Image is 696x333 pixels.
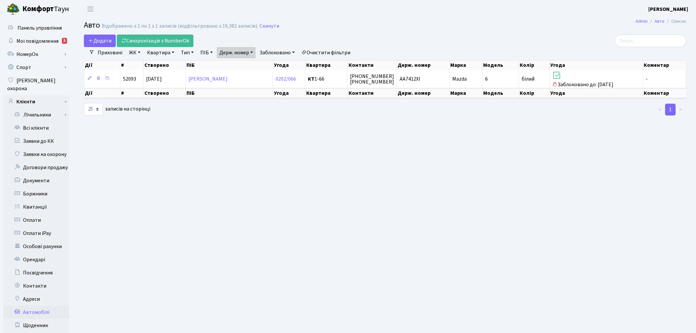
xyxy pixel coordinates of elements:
[217,47,256,58] a: Держ. номер
[348,88,397,98] th: Контакти
[550,88,643,98] th: Угода
[3,121,69,135] a: Всі клієнти
[186,88,274,98] th: ПІБ
[3,279,69,293] a: Контакти
[3,21,69,35] a: Панель управління
[3,174,69,187] a: Документи
[635,18,648,25] a: Admin
[308,76,345,82] span: 1-66
[126,47,143,58] a: ЖК
[3,61,69,74] a: Спорт
[62,38,67,44] div: 5
[552,70,640,88] span: Заблоковано до: [DATE]
[550,61,643,70] th: Угода
[22,4,69,15] span: Таун
[483,88,519,98] th: Модель
[306,88,348,98] th: Квартира
[88,37,112,44] span: Додати
[648,5,688,13] a: [PERSON_NAME]
[350,73,394,86] span: [PHONE_NUMBER] [PHONE_NUMBER]
[665,104,676,115] a: 1
[3,306,69,319] a: Автомобілі
[450,88,483,98] th: Марка
[3,187,69,200] a: Боржники
[17,24,62,32] span: Панель управління
[84,103,150,115] label: записів на сторінці
[198,47,215,58] a: ПІБ
[522,75,534,83] span: білий
[178,47,196,58] a: Тип
[643,88,686,98] th: Коментар
[3,319,69,332] a: Щоденник
[3,293,69,306] a: Адреси
[144,61,186,70] th: Створено
[84,35,116,47] a: Додати
[95,47,125,58] a: Приховані
[84,19,100,31] span: Авто
[3,253,69,266] a: Орендарі
[146,75,162,83] span: [DATE]
[397,88,450,98] th: Держ. номер
[120,61,144,70] th: #
[308,75,314,83] b: КТ
[260,23,279,29] a: Скинути
[3,148,69,161] a: Заявки на охорону
[3,200,69,214] a: Квитанції
[7,3,20,16] img: logo.png
[519,88,550,98] th: Колір
[3,74,69,95] a: [PERSON_NAME] охорона
[452,75,467,83] span: Mazda
[188,75,228,83] a: [PERSON_NAME]
[615,35,686,47] input: Пошук...
[519,61,550,70] th: Колір
[3,95,69,108] a: Клієнти
[450,61,483,70] th: Марка
[3,227,69,240] a: Оплати iPay
[397,61,450,70] th: Держ. номер
[3,48,69,61] a: НомерОк
[276,75,296,83] a: 0202/066
[273,61,306,70] th: Угода
[3,35,69,48] a: Мої повідомлення5
[123,75,136,83] span: 52093
[643,61,686,70] th: Коментар
[3,266,69,279] a: Посвідчення
[186,61,274,70] th: ПІБ
[84,61,120,70] th: Дії
[102,23,258,29] div: Відображено з 1 по 1 з 1 записів (відфільтровано з 19,382 записів).
[120,88,144,98] th: #
[3,161,69,174] a: Договори продажу
[8,108,69,121] a: Лічильники
[348,61,397,70] th: Контакти
[3,240,69,253] a: Особові рахунки
[626,14,696,28] nav: breadcrumb
[299,47,353,58] a: Очистити фільтри
[648,6,688,13] b: [PERSON_NAME]
[84,103,103,115] select: записів на сторінці
[400,75,420,83] span: AA7412XI
[3,214,69,227] a: Оплати
[257,47,297,58] a: Заблоковано
[16,38,59,45] span: Мої повідомлення
[306,61,348,70] th: Квартира
[3,135,69,148] a: Заявки до КК
[84,88,120,98] th: Дії
[273,88,306,98] th: Угода
[22,4,54,14] b: Комфорт
[144,88,186,98] th: Створено
[483,61,519,70] th: Модель
[117,35,193,47] a: Синхронізація з NumberOk
[655,18,664,25] a: Авто
[646,75,648,83] span: -
[144,47,177,58] a: Квартира
[664,18,686,25] li: Список
[82,4,99,14] button: Переключити навігацію
[485,75,488,83] span: 6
